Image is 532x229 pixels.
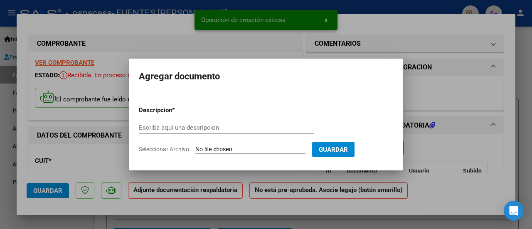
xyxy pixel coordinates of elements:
[139,146,189,153] span: Seleccionar Archivo
[504,201,524,221] div: Open Intercom Messenger
[319,146,348,153] span: Guardar
[312,142,355,157] button: Guardar
[139,106,215,115] p: Descripcion
[139,69,393,84] h2: Agregar documento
